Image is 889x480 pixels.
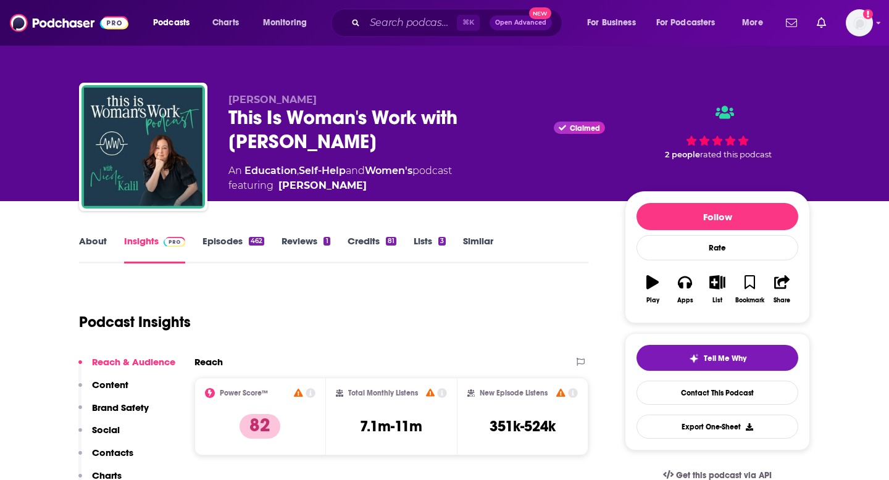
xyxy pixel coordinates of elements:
h2: Power Score™ [220,389,268,397]
span: Claimed [570,125,600,131]
span: Monitoring [263,14,307,31]
span: rated this podcast [700,150,772,159]
span: For Business [587,14,636,31]
div: Apps [677,297,693,304]
span: and [346,165,365,176]
img: Podchaser Pro [164,237,185,247]
p: Contacts [92,447,133,458]
button: Content [78,379,128,402]
a: Contact This Podcast [636,381,798,405]
span: New [529,7,551,19]
div: 1 [323,237,330,246]
a: Lists3 [414,235,446,263]
div: List [712,297,722,304]
button: Export One-Sheet [636,415,798,439]
img: User Profile [846,9,873,36]
div: 81 [386,237,396,246]
a: Women's [365,165,412,176]
span: Charts [212,14,239,31]
span: Open Advanced [495,20,546,26]
div: Bookmark [735,297,764,304]
a: Self-Help [299,165,346,176]
img: Podchaser - Follow, Share and Rate Podcasts [10,11,128,35]
h1: Podcast Insights [79,313,191,331]
span: Podcasts [153,14,190,31]
button: Contacts [78,447,133,470]
span: [PERSON_NAME] [228,94,317,106]
a: Charts [204,13,246,33]
div: 2 peoplerated this podcast [625,94,810,171]
div: Share [774,297,790,304]
p: Reach & Audience [92,356,175,368]
p: Brand Safety [92,402,149,413]
div: 3 [438,237,446,246]
h2: Reach [194,356,223,368]
p: Social [92,424,120,436]
span: , [297,165,299,176]
a: About [79,235,107,263]
div: Play [646,297,659,304]
div: Search podcasts, credits, & more... [343,9,574,37]
div: Rate [636,235,798,260]
span: featuring [228,178,452,193]
p: Content [92,379,128,391]
button: Brand Safety [78,402,149,424]
button: Share [766,267,798,312]
a: Reviews1 [282,235,330,263]
img: This Is Woman's Work with Nicole Kalil [81,85,205,209]
button: Bookmark [733,267,766,312]
button: Follow [636,203,798,230]
span: Logged in as jhutchinson [846,9,873,36]
button: Social [78,424,120,447]
span: ⌘ K [457,15,480,31]
input: Search podcasts, credits, & more... [365,13,457,33]
a: Credits81 [348,235,396,263]
h3: 7.1m-11m [360,417,422,436]
a: Nicole Kalil [278,178,367,193]
svg: Add a profile image [863,9,873,19]
p: 82 [240,414,280,439]
h2: New Episode Listens [480,389,548,397]
h3: 351k-524k [490,417,556,436]
button: open menu [648,13,733,33]
button: open menu [733,13,778,33]
button: List [701,267,733,312]
button: open menu [254,13,323,33]
button: Show profile menu [846,9,873,36]
a: Episodes462 [202,235,264,263]
button: tell me why sparkleTell Me Why [636,345,798,371]
button: Apps [669,267,701,312]
a: Show notifications dropdown [781,12,802,33]
div: An podcast [228,163,452,193]
img: tell me why sparkle [689,354,699,363]
span: 2 people [665,150,700,159]
span: Tell Me Why [704,354,746,363]
button: Play [636,267,669,312]
button: open menu [144,13,206,33]
span: More [742,14,763,31]
button: Reach & Audience [78,356,175,379]
span: For Podcasters [656,14,716,31]
a: InsightsPodchaser Pro [124,235,185,263]
div: 462 [249,237,264,246]
a: Similar [463,235,493,263]
a: Show notifications dropdown [812,12,831,33]
button: open menu [578,13,651,33]
a: Education [244,165,297,176]
button: Open AdvancedNew [490,15,552,30]
h2: Total Monthly Listens [348,389,418,397]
